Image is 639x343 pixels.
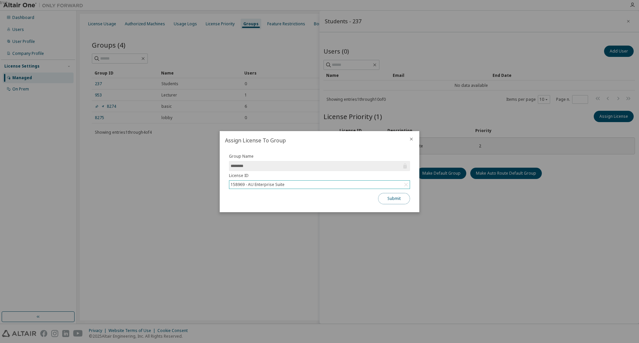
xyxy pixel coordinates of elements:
[229,154,410,159] label: Group Name
[409,136,414,142] button: close
[230,181,286,188] div: 158969 - AU Enterprise Suite
[229,173,410,178] label: License ID
[220,131,403,150] h2: Assign License To Group
[229,181,410,189] div: 158969 - AU Enterprise Suite
[378,193,410,204] button: Submit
